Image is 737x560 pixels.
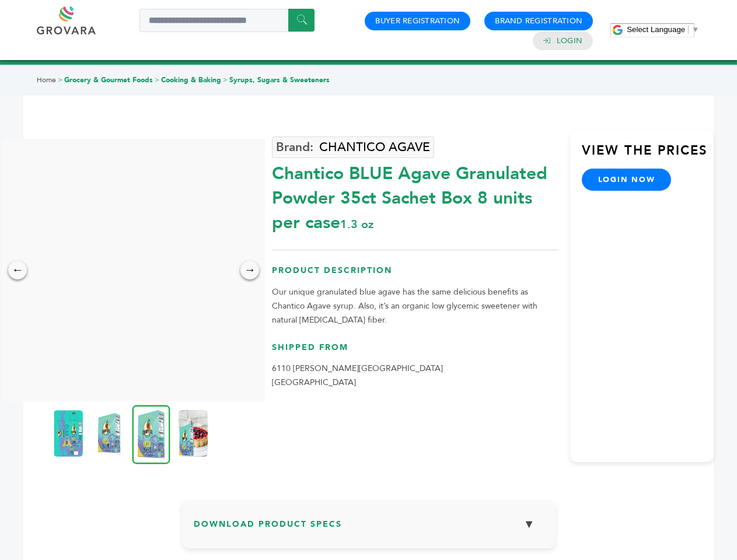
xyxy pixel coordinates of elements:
button: ▼ [515,512,544,537]
img: Chantico BLUE Agave Granulated Powder 35ct Sachet Box 8 units per case 1.3 oz [179,410,208,457]
h3: Product Description [272,265,558,285]
a: Login [557,36,582,46]
a: CHANTICO AGAVE [272,136,434,158]
img: Chantico BLUE Agave Granulated Powder 35ct Sachet Box 8 units per case 1.3 oz Product Label [54,410,83,457]
a: Buyer Registration [375,16,460,26]
p: Our unique granulated blue agave has the same delicious benefits as Chantico Agave syrup. Also, i... [272,285,558,327]
div: ← [8,261,27,279]
img: Chantico BLUE Agave Granulated Powder 35ct Sachet Box 8 units per case 1.3 oz Nutrition Info [95,410,124,457]
a: Cooking & Baking [161,75,221,85]
a: Grocery & Gourmet Foods [64,75,153,85]
a: Brand Registration [495,16,582,26]
a: Syrups, Sugars & Sweeteners [229,75,330,85]
span: Select Language [627,25,685,34]
img: Chantico BLUE Agave Granulated Powder 35ct Sachet Box 8 units per case 1.3 oz [132,405,170,464]
span: > [58,75,62,85]
h3: Shipped From [272,342,558,362]
h3: View the Prices [582,142,714,169]
p: 6110 [PERSON_NAME][GEOGRAPHIC_DATA] [GEOGRAPHIC_DATA] [272,362,558,390]
a: Select Language​ [627,25,699,34]
div: Chantico BLUE Agave Granulated Powder 35ct Sachet Box 8 units per case [272,156,558,235]
span: ▼ [691,25,699,34]
span: 1.3 oz [340,216,373,232]
a: login now [582,169,672,191]
h3: Download Product Specs [194,512,544,545]
span: > [155,75,159,85]
div: → [240,261,259,279]
a: Home [37,75,56,85]
input: Search a product or brand... [139,9,315,32]
span: > [223,75,228,85]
